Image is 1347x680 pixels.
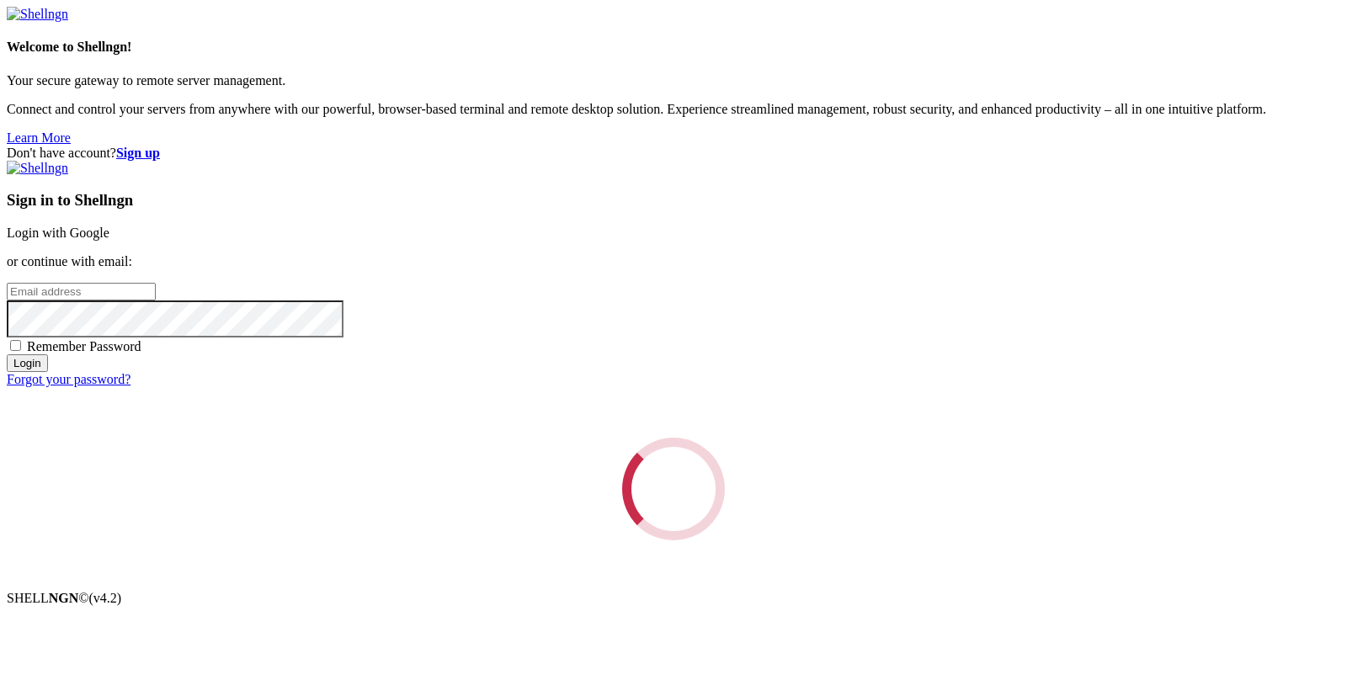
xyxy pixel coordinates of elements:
[7,226,109,240] a: Login with Google
[116,146,160,160] a: Sign up
[7,146,1340,161] div: Don't have account?
[614,428,734,549] div: Loading...
[7,354,48,372] input: Login
[7,130,71,145] a: Learn More
[7,102,1340,117] p: Connect and control your servers from anywhere with our powerful, browser-based terminal and remo...
[7,161,68,176] img: Shellngn
[7,591,121,605] span: SHELL ©
[7,372,130,386] a: Forgot your password?
[27,339,141,353] span: Remember Password
[7,7,68,22] img: Shellngn
[7,191,1340,210] h3: Sign in to Shellngn
[7,40,1340,55] h4: Welcome to Shellngn!
[10,340,21,351] input: Remember Password
[7,283,156,300] input: Email address
[7,73,1340,88] p: Your secure gateway to remote server management.
[89,591,122,605] span: 4.2.0
[7,254,1340,269] p: or continue with email:
[49,591,79,605] b: NGN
